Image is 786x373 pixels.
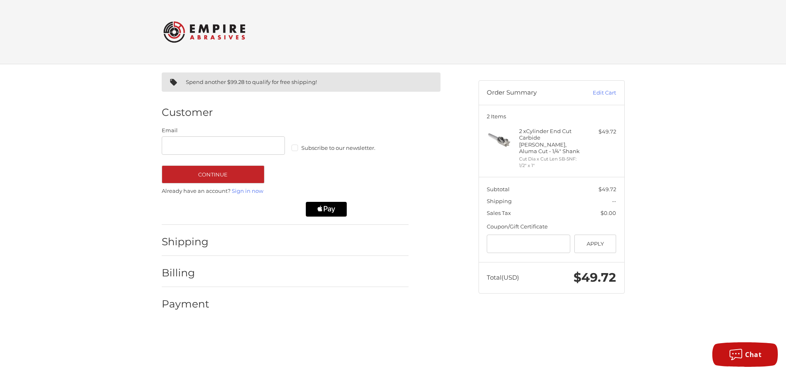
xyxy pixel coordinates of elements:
span: Shipping [487,198,512,204]
input: Gift Certificate or Coupon Code [487,235,570,253]
span: -- [612,198,616,204]
span: Subscribe to our newsletter. [301,145,375,151]
button: Chat [712,342,778,367]
span: $49.72 [574,270,616,285]
span: Chat [745,350,761,359]
button: Continue [162,165,264,183]
h2: Customer [162,106,213,119]
h2: Billing [162,267,210,279]
h3: 2 Items [487,113,616,120]
button: Apply [574,235,617,253]
a: Sign in now [232,188,263,194]
span: Subtotal [487,186,510,192]
p: Already have an account? [162,187,409,195]
span: Spend another $99.28 to qualify for free shipping! [186,79,317,85]
iframe: PayPal-paylater [233,202,298,217]
h4: 2 x Cylinder End Cut Carbide [PERSON_NAME], Aluma Cut - 1/4" Shank [519,128,582,154]
h2: Payment [162,298,210,310]
img: Empire Abrasives [163,16,245,48]
span: Total (USD) [487,274,519,281]
h3: Order Summary [487,89,575,97]
div: $49.72 [584,128,616,136]
div: Coupon/Gift Certificate [487,223,616,231]
label: Email [162,127,285,135]
span: Sales Tax [487,210,511,216]
a: Edit Cart [575,89,616,97]
span: $49.72 [599,186,616,192]
h2: Shipping [162,235,210,248]
span: $0.00 [601,210,616,216]
li: Cut Dia x Cut Len SB-5NF: 1/2" x 1" [519,156,582,169]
